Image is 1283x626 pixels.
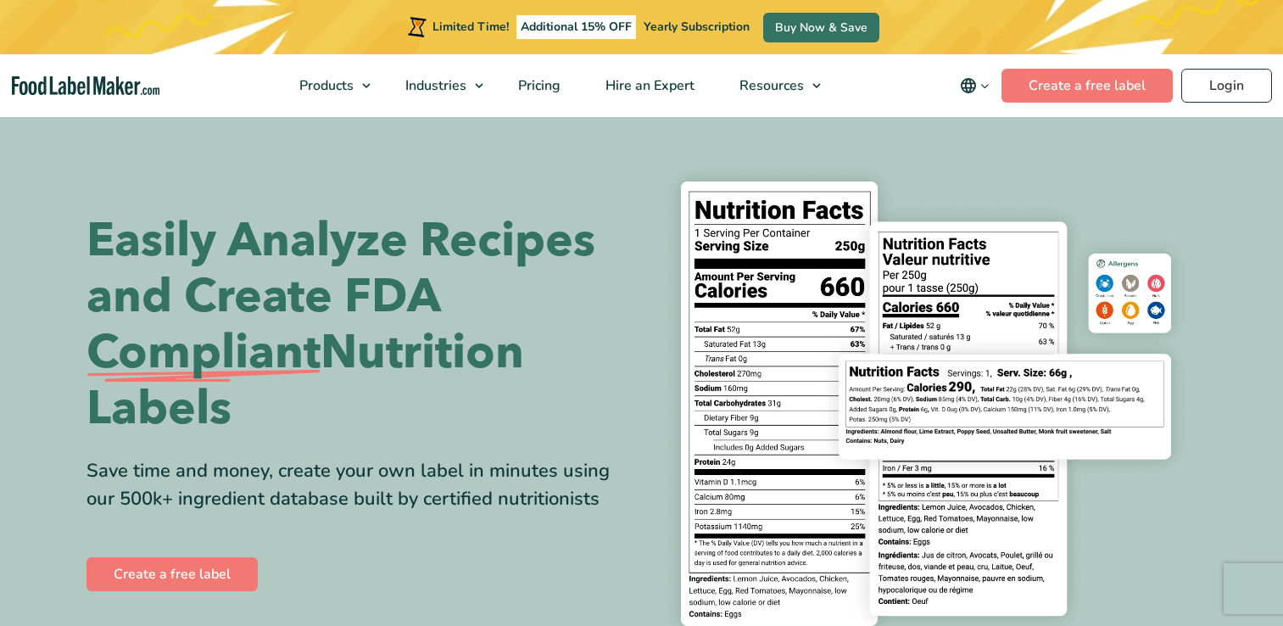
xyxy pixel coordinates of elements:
a: Create a free label [86,557,258,591]
span: Industries [400,76,468,95]
span: Hire an Expert [600,76,696,95]
a: Create a free label [1001,69,1173,103]
span: Limited Time! [432,19,509,35]
span: Pricing [513,76,562,95]
h1: Easily Analyze Recipes and Create FDA Nutrition Labels [86,213,629,437]
div: Save time and money, create your own label in minutes using our 500k+ ingredient database built b... [86,457,629,513]
span: Compliant [86,325,321,381]
a: Industries [383,54,492,117]
a: Pricing [496,54,579,117]
a: Buy Now & Save [763,13,879,42]
span: Resources [734,76,806,95]
span: Yearly Subscription [644,19,750,35]
a: Login [1181,69,1272,103]
a: Products [277,54,379,117]
a: Hire an Expert [583,54,713,117]
span: Products [294,76,355,95]
a: Resources [717,54,829,117]
span: Additional 15% OFF [516,15,636,39]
